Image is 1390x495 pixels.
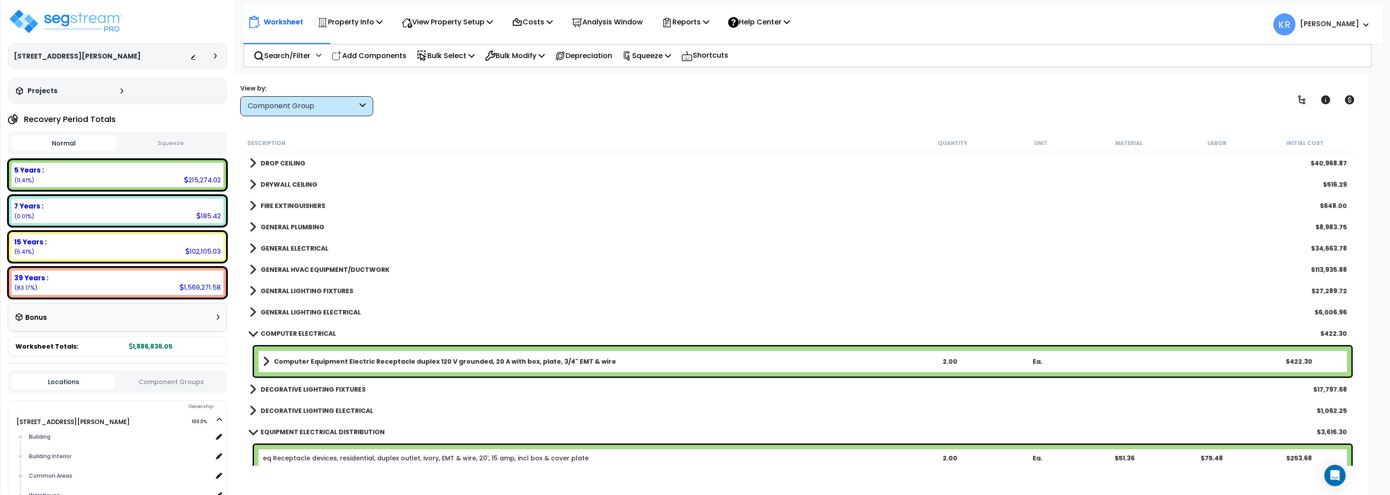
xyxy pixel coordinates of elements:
[907,454,994,463] div: 2.00
[196,211,221,220] div: 185.42
[120,377,223,387] button: Component Groups
[1311,265,1347,274] div: $113,935.88
[129,342,172,351] b: 1,886,836.05
[1323,180,1347,189] div: $516.29
[572,16,643,28] p: Analysis Window
[1324,465,1346,486] div: Open Intercom Messenger
[240,84,373,93] div: View by:
[485,50,545,62] p: Bulk Modify
[681,49,728,62] p: Shortcuts
[1256,357,1343,366] div: $422.30
[1317,406,1347,415] div: $1,062.25
[1273,13,1296,35] span: KR
[728,16,790,28] p: Help Center
[14,284,37,291] small: 83.16947172498203%
[332,50,406,62] p: Add Components
[995,357,1081,366] div: Ea.
[1311,244,1347,253] div: $34,663.78
[261,223,324,232] b: GENERAL PLUMBING
[24,115,116,124] h4: Recovery Period Totals
[327,45,411,66] div: Add Components
[185,247,221,256] div: 102,105.03
[1311,159,1347,168] div: $40,968.87
[1082,454,1168,463] div: $51.36
[248,101,357,111] div: Component Group
[14,273,48,283] b: 39 Years :
[27,471,212,481] div: Common Areas
[417,50,475,62] p: Bulk Select
[261,287,353,295] b: GENERAL LIGHTING FIXTURES
[16,342,78,351] span: Worksheet Totals:
[1300,19,1359,28] b: [PERSON_NAME]
[180,283,221,292] div: 1,569,271.58
[14,237,47,247] b: 15 Years :
[317,16,383,28] p: Property Info
[1034,140,1047,147] small: Unit
[14,201,43,211] b: 7 Years :
[27,451,212,462] div: Building Interior
[26,401,226,412] div: Ownership
[261,265,390,274] b: GENERAL HVAC EQUIPMENT/DUCTWORK
[995,454,1081,463] div: Ea.
[1316,223,1347,232] div: $8,983.75
[1207,140,1226,147] small: Labor
[1315,308,1347,317] div: $6,006.96
[14,177,34,184] small: 11.409259562782054%
[14,52,141,61] h3: [STREET_ADDRESS][PERSON_NAME]
[938,140,967,147] small: Quantity
[402,16,493,28] p: View Property Setup
[1317,428,1347,436] div: $3,616.30
[907,357,994,366] div: 2.00
[184,175,221,185] div: 215,274.02
[550,45,617,66] div: Depreciation
[12,135,116,151] button: Normal
[261,329,336,338] b: COMPUTER ELECTRICAL
[1320,201,1347,210] div: $648.00
[274,357,616,366] b: Computer Equipment Electric Receptacle duplex 120 V grounded, 20 A with box, plate, 3/4" EMT & wire
[118,136,223,151] button: Squeeze
[254,50,310,62] p: Search/Filter
[27,86,58,95] h3: Projects
[676,45,733,67] div: Shortcuts
[261,406,373,415] b: DECORATIVE LIGHTING ELECTRICAL
[263,355,906,368] a: Assembly Title
[1169,454,1255,463] div: $75.48
[1115,140,1143,147] small: Material
[261,159,305,168] b: DROP CEILING
[14,212,34,220] small: 0.009827270318367881%
[1286,140,1324,147] small: Initial Cost
[8,8,123,35] img: logo_pro_r.png
[1256,454,1343,463] div: $253.68
[555,50,612,62] p: Depreciation
[27,432,212,442] div: Building
[261,428,385,436] b: EQUIPMENT ELECTRICAL DISTRIBUTION
[1320,329,1347,338] div: $422.30
[12,374,115,390] button: Locations
[261,308,361,317] b: GENERAL LIGHTING ELECTRICAL
[191,416,215,427] span: 100.0%
[16,417,130,426] a: [STREET_ADDRESS][PERSON_NAME] 100.0%
[512,16,553,28] p: Costs
[261,180,317,189] b: DRYWALL CEILING
[25,314,47,322] h3: Bonus
[264,16,303,28] p: Worksheet
[261,244,328,253] b: GENERAL ELECTRICAL
[1312,287,1347,295] div: $27,289.72
[263,454,589,463] a: Individual Item
[662,16,709,28] p: Reports
[261,201,325,210] b: FIRE EXTINGUISHERS
[14,165,44,175] b: 5 Years :
[1313,385,1347,394] div: $17,797.68
[261,385,366,394] b: DECORATIVE LIGHTING FIXTURES
[622,50,671,62] p: Squeeze
[14,248,34,255] small: 5.411441441917542%
[247,140,285,147] small: Description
